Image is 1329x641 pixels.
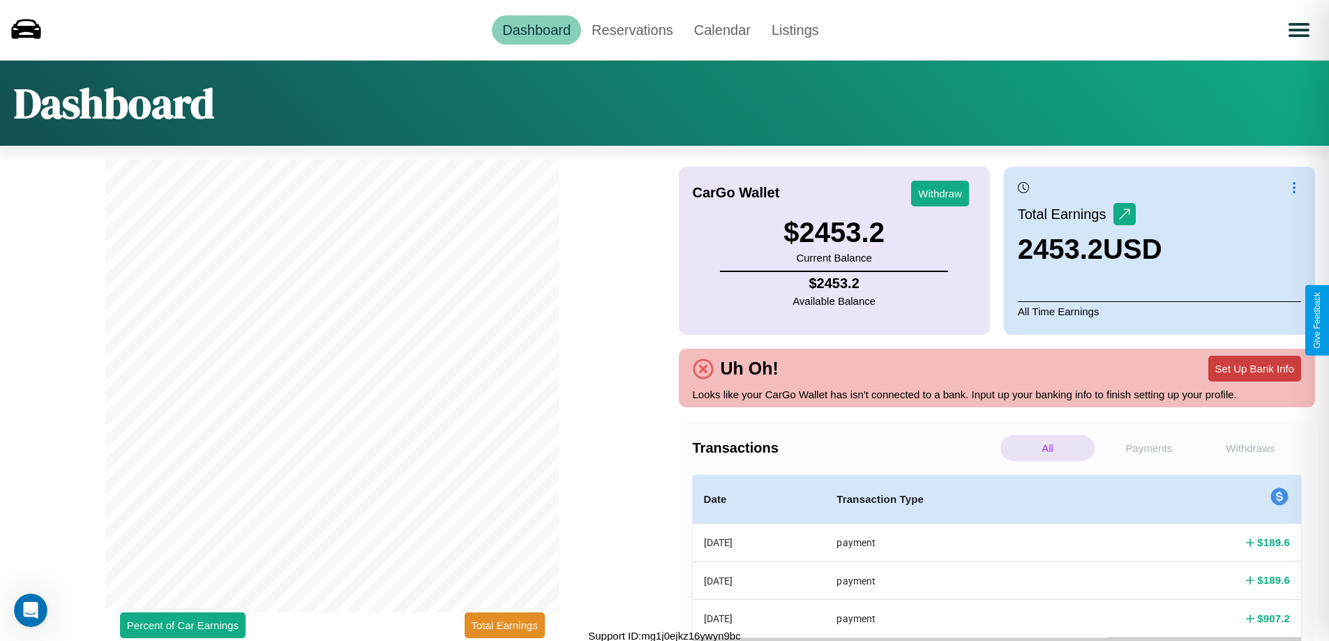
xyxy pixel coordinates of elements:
h4: $ 189.6 [1257,573,1290,587]
th: [DATE] [693,524,826,562]
h1: Dashboard [14,75,214,132]
p: Looks like your CarGo Wallet has isn't connected to a bank. Input up your banking info to finish ... [693,385,1302,404]
th: payment [825,600,1108,638]
p: All [1000,435,1095,461]
div: Give Feedback [1312,292,1322,349]
th: [DATE] [693,600,826,638]
button: Total Earnings [465,612,545,638]
button: Withdraw [911,181,969,206]
h4: CarGo Wallet [693,185,780,201]
p: Available Balance [793,292,876,310]
h4: Uh Oh! [714,359,786,379]
th: payment [825,524,1108,562]
button: Percent of Car Earnings [120,612,246,638]
p: Withdraws [1203,435,1298,461]
a: Listings [761,15,829,45]
h3: $ 2453.2 [783,217,885,248]
p: All Time Earnings [1018,301,1301,321]
h3: 2453.2 USD [1018,234,1162,265]
iframe: Intercom live chat [14,594,47,627]
a: Reservations [581,15,684,45]
a: Dashboard [492,15,581,45]
h4: $ 189.6 [1257,535,1290,550]
button: Set Up Bank Info [1208,356,1301,382]
p: Total Earnings [1018,202,1113,227]
p: Payments [1102,435,1196,461]
h4: Date [704,491,815,508]
th: [DATE] [693,561,826,599]
button: Open menu [1279,10,1319,50]
h4: Transaction Type [836,491,1097,508]
th: payment [825,561,1108,599]
h4: Transactions [693,440,997,456]
a: Calendar [684,15,761,45]
h4: $ 907.2 [1257,611,1290,626]
p: Current Balance [783,248,885,267]
h4: $ 2453.2 [793,276,876,292]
